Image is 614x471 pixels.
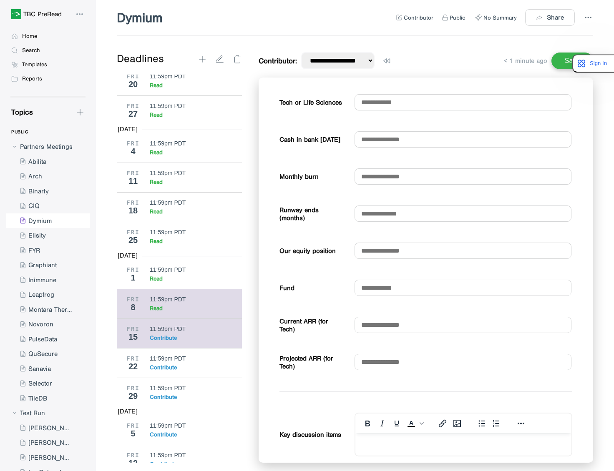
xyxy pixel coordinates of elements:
div: Contribute [150,431,177,438]
div: 11:59pm PDT [150,170,186,176]
div: FRI [123,385,143,391]
button: Underline [390,418,404,429]
div: 11:59pm PDT [150,385,186,391]
div: 11:59pm PDT [150,422,186,429]
div: Contributor: [259,56,297,65]
div: < 1 minute ago [504,57,547,65]
button: Insert/edit link [435,418,450,429]
div: 11:59pm PDT [150,140,186,147]
div: 11:59pm PDT [150,355,186,362]
div: [DATE] [118,125,138,133]
div: 29 [123,391,143,401]
div: FRI [123,103,143,109]
div: [DATE] [118,407,138,416]
div: 27 [123,109,143,118]
div: Read [150,111,163,118]
b: Tech or Life Sciences [279,98,342,106]
div: Text color Black [404,418,425,429]
button: Reveal or hide additional toolbar items [514,418,528,429]
div: Contribute [150,364,177,371]
button: Numbered list [489,418,503,429]
div: Read [150,82,163,89]
b: Our equity position [279,247,336,255]
div: 1 [123,273,143,282]
div: Public [450,14,465,21]
div: Search [22,47,40,54]
div: 12 [123,458,143,468]
div: 8 [123,303,143,312]
div: FRI [123,73,143,80]
div: FRI [123,266,143,273]
div: FRI [123,199,143,206]
iframe: Rich Text Area [355,433,571,456]
div: FRI [123,452,143,458]
div: Dymium [114,8,165,27]
div: Contribute [150,393,177,401]
div: FRI [123,140,143,147]
div: 15 [123,332,143,341]
div: 5 [123,429,143,438]
div: No Summary [483,14,517,21]
div: FRI [123,229,143,235]
div: 22 [123,362,143,371]
div: 11:59pm PDT [150,103,186,109]
b: Fund [279,284,294,292]
div: Contributor [404,14,433,21]
div: [DATE] [118,251,138,260]
button: Save [551,53,593,69]
div: Contribute [150,334,177,341]
div: 11:59pm PDT [150,452,186,458]
div: 11:59pm PDT [150,326,186,332]
div: Read [150,208,163,215]
div: 11 [123,176,143,185]
b: Cash in bank [DATE] [279,135,340,143]
div: Read [150,238,163,245]
button: Insert/edit image [450,418,464,429]
div: Reports [22,75,42,83]
div: FRI [123,326,143,332]
div: 11:59pm PDT [150,199,186,206]
div: 25 [123,235,143,245]
div: Home [22,33,37,40]
div: 11:59pm PDT [150,266,186,273]
div: 11:59pm PDT [150,229,186,235]
div: FRI [123,422,143,429]
button: Bold [360,418,375,429]
div: Read [150,149,163,156]
div: Read [150,305,163,312]
b: Key discussion items [279,431,341,438]
b: Current ARR (for Tech) [279,317,328,333]
div: Topics [6,108,33,117]
div: 11:59pm PDT [150,296,186,303]
div: Contribute [150,461,177,468]
b: Projected ARR (for Tech) [279,354,333,370]
b: Runway ends (months) [279,206,319,222]
div: 11:59pm PDT [150,73,186,80]
div: Read [150,178,163,185]
button: Bullet list [475,418,489,429]
div: Deadlines [117,52,198,66]
div: Templates [22,61,47,68]
div: TBC PreRead [23,11,62,18]
button: Italic [375,418,389,429]
div: Read [150,275,163,282]
div: 4 [123,147,143,156]
div: Share [547,14,564,21]
div: FRI [123,355,143,362]
b: Monthly burn [279,173,319,180]
div: PUBLIC [11,125,28,139]
div: 20 [123,80,143,89]
div: 18 [123,206,143,215]
div: FRI [123,296,143,303]
div: FRI [123,170,143,176]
